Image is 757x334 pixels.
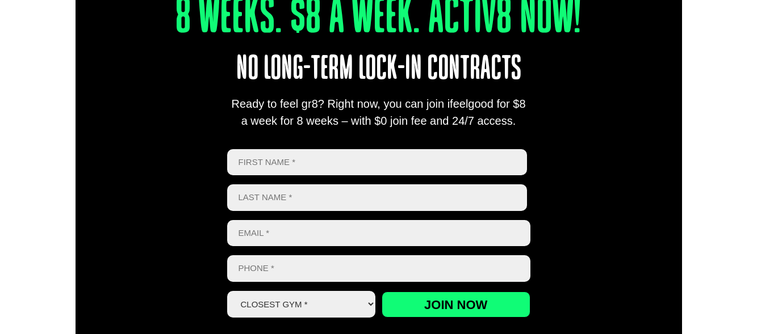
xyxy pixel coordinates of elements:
[227,184,528,211] input: Last name *
[382,291,530,318] input: Join now
[227,149,528,176] input: First name *
[227,255,530,282] input: Phone *
[227,95,530,129] div: Ready to feel gr8? Right now, you can join ifeelgood for $8 a week for 8 weeks – with $0 join fee...
[227,220,530,247] input: Email *
[106,44,651,95] p: No long-term lock-in contracts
